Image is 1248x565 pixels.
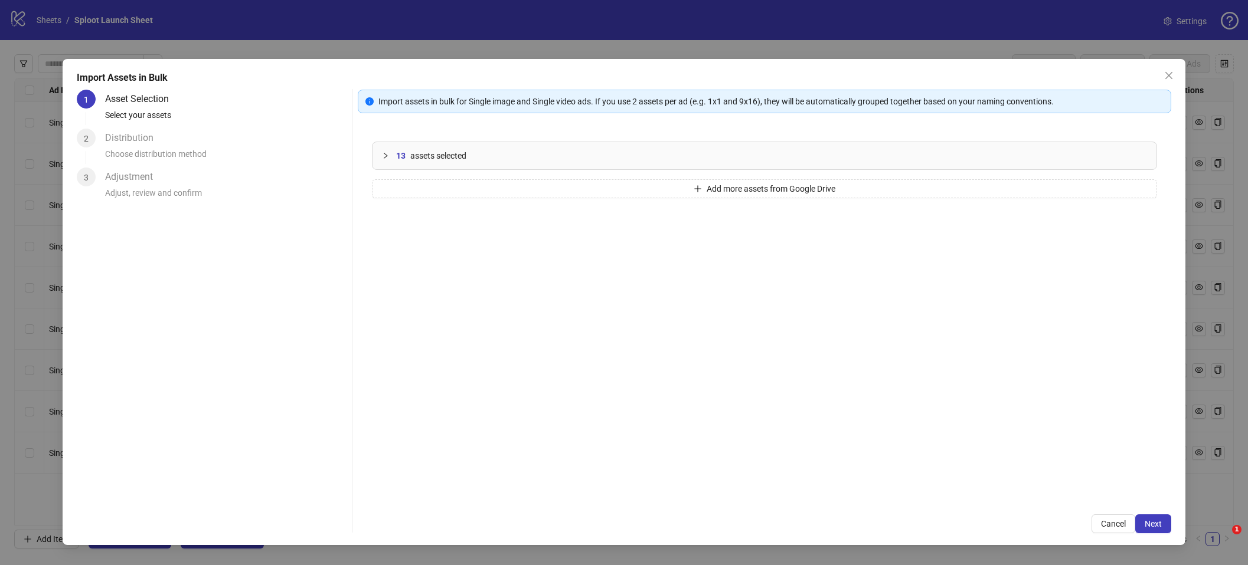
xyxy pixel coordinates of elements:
span: plus [694,185,702,193]
div: Import Assets in Bulk [77,71,1172,85]
span: Cancel [1101,519,1126,528]
button: Close [1159,66,1178,85]
div: Select your assets [105,109,348,129]
span: collapsed [382,152,389,159]
div: Import assets in bulk for Single image and Single video ads. If you use 2 assets per ad (e.g. 1x1... [378,95,1164,108]
span: assets selected [410,149,466,162]
span: close [1164,71,1174,80]
button: Add more assets from Google Drive [372,179,1157,198]
div: Choose distribution method [105,147,348,167]
div: 13assets selected [373,142,1156,169]
span: 1 [84,95,89,104]
button: Cancel [1092,514,1135,533]
span: Add more assets from Google Drive [707,184,835,193]
div: Asset Selection [105,90,178,109]
span: 3 [84,173,89,182]
span: 2 [84,134,89,143]
div: Distribution [105,129,163,147]
span: info-circle [365,97,374,106]
div: Adjust, review and confirm [105,186,348,206]
div: Adjustment [105,167,162,186]
span: Next [1145,519,1162,528]
span: 13 [396,149,406,162]
span: 1 [1232,525,1242,534]
iframe: Intercom live chat [1208,525,1236,553]
button: Next [1135,514,1171,533]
